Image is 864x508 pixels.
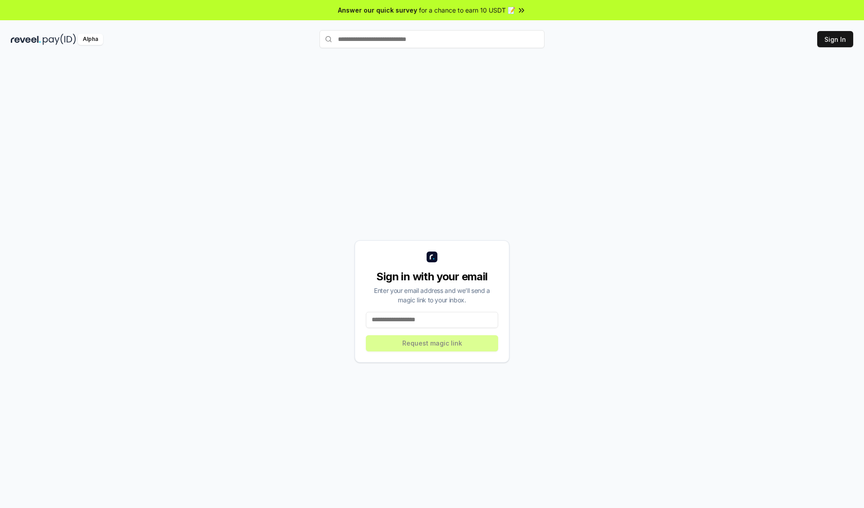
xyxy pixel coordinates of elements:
img: pay_id [43,34,76,45]
span: for a chance to earn 10 USDT 📝 [419,5,515,15]
img: logo_small [427,252,437,262]
div: Sign in with your email [366,270,498,284]
button: Sign In [817,31,853,47]
div: Enter your email address and we’ll send a magic link to your inbox. [366,286,498,305]
span: Answer our quick survey [338,5,417,15]
div: Alpha [78,34,103,45]
img: reveel_dark [11,34,41,45]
